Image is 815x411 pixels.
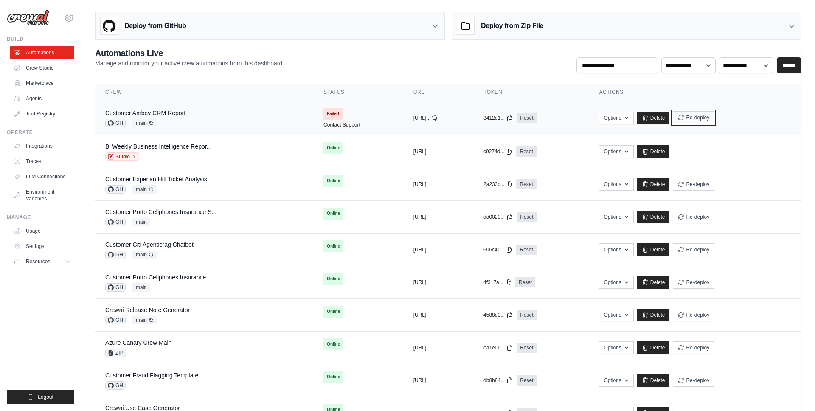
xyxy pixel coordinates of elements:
button: Re-deploy [673,211,714,223]
button: Logout [7,390,74,404]
a: Reset [517,310,537,320]
span: Online [323,208,343,220]
a: Customer Citi Agenticrag Chatbot [105,241,194,248]
a: Reset [517,212,537,222]
div: Manage [7,214,74,221]
span: Online [323,273,343,285]
button: 606c41... [483,246,513,253]
button: Re-deploy [673,243,714,256]
a: Reset [517,343,537,353]
span: main [132,185,157,194]
span: main [132,251,157,259]
button: da0020... [483,214,513,220]
button: ea1e06... [483,344,513,351]
a: Usage [10,224,74,238]
span: Online [323,175,343,187]
a: Reset [516,179,536,189]
a: Delete [637,112,670,124]
a: Delete [637,178,670,191]
span: Online [323,306,343,318]
span: GH [105,316,126,324]
a: LLM Connections [10,170,74,183]
span: main [132,316,157,324]
a: Customer Porto Cellphones Insurance S... [105,208,216,215]
a: Settings [10,239,74,253]
th: Actions [589,84,801,101]
span: ZIP [105,349,126,357]
a: Automations [10,46,74,59]
a: Delete [637,341,670,354]
th: Status [313,84,403,101]
button: 4588d0... [483,312,513,318]
span: Online [323,240,343,252]
a: Crew Studio [10,61,74,75]
a: Customer Experian Hitl Ticket Analysis [105,176,207,183]
a: Customer Fraud Flagging Template [105,372,198,379]
span: Online [323,142,343,154]
span: GH [105,119,126,127]
button: Re-deploy [673,374,714,387]
span: Resources [26,258,50,265]
a: Reset [516,146,536,157]
a: Contact Support [323,121,360,128]
button: Options [599,243,633,256]
button: c9274d... [483,148,513,155]
span: GH [105,251,126,259]
a: Customer Porto Cellphones Insurance [105,274,206,281]
a: Reset [515,277,535,287]
button: Options [599,341,633,354]
span: GH [105,185,126,194]
button: db8b84... [483,377,513,384]
a: Marketplace [10,76,74,90]
a: Reset [516,245,536,255]
a: Azure Canary Crew Main [105,339,171,346]
th: Crew [95,84,313,101]
h2: Automations Live [95,47,284,59]
button: Options [599,145,633,158]
a: Integrations [10,139,74,153]
span: Online [323,338,343,350]
button: Options [599,276,633,289]
a: Delete [637,243,670,256]
button: Re-deploy [673,178,714,191]
img: Logo [7,10,49,26]
button: Re-deploy [673,276,714,289]
button: Options [599,374,633,387]
img: GitHub Logo [101,17,118,34]
button: Options [599,178,633,191]
button: Options [599,112,633,124]
a: Delete [637,211,670,223]
button: Re-deploy [673,341,714,354]
a: Delete [637,145,670,158]
th: Token [473,84,589,101]
button: Options [599,309,633,321]
span: GH [105,283,126,292]
span: main [132,283,150,292]
span: GH [105,218,126,226]
a: Delete [637,374,670,387]
h3: Deploy from Zip File [481,21,543,31]
a: Crewai Release Note Generator [105,307,190,313]
span: main [132,119,157,127]
a: Delete [637,309,670,321]
a: Reset [517,375,537,386]
a: Traces [10,155,74,168]
span: GH [105,381,126,390]
span: main [132,218,150,226]
button: Re-deploy [673,111,714,124]
button: 3412d1... [483,115,513,121]
span: Failed [323,108,343,120]
button: 4f317a... [483,279,512,286]
a: Customer Ambev CRM Report [105,110,185,116]
button: Resources [10,255,74,268]
a: Agents [10,92,74,105]
h3: Deploy from GitHub [124,21,186,31]
a: Tool Registry [10,107,74,121]
div: Operate [7,129,74,136]
button: Options [599,211,633,223]
a: Studio [105,152,139,161]
a: Environment Variables [10,185,74,205]
a: Delete [637,276,670,289]
span: Online [323,371,343,383]
p: Manage and monitor your active crew automations from this dashboard. [95,59,284,68]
